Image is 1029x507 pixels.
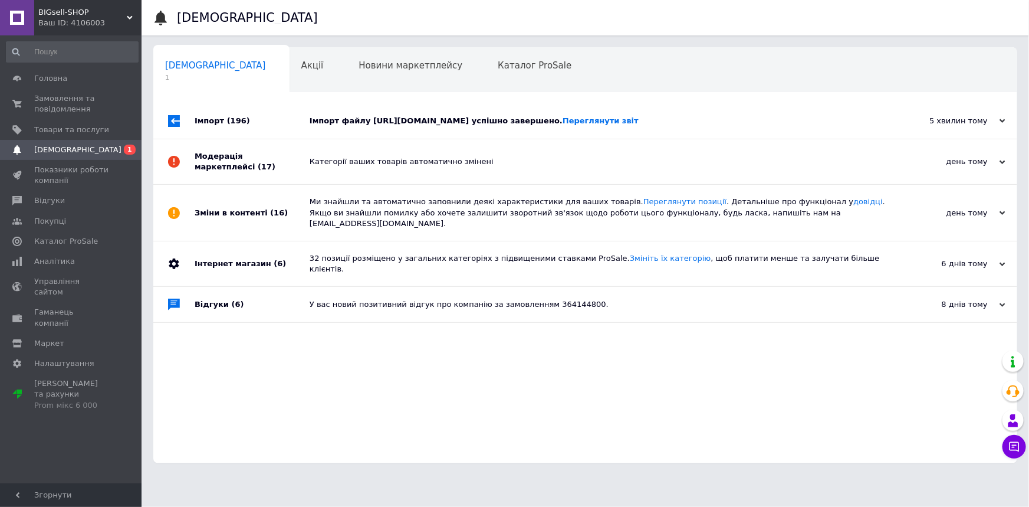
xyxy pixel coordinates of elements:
[34,73,67,84] span: Головна
[34,93,109,115] span: Замовлення та повідомлення
[165,60,266,71] span: [DEMOGRAPHIC_DATA]
[195,103,310,139] div: Імпорт
[34,256,75,267] span: Аналітика
[34,145,121,155] span: [DEMOGRAPHIC_DATA]
[887,259,1005,269] div: 6 днів тому
[643,197,726,206] a: Переглянути позиції
[34,195,65,206] span: Відгуки
[34,165,109,186] span: Показники роботи компанії
[310,197,887,229] div: Ми знайшли та автоматично заповнили деякі характеристики для ваших товарів. . Детальніше про функ...
[195,185,310,241] div: Зміни в контенті
[310,156,887,167] div: Категорії ваших товарів автоматично змінені
[38,7,127,18] span: BIGsell-SHOP
[6,41,139,63] input: Пошук
[310,253,887,274] div: 32 позиції розміщено у загальних категоріях з підвищеними ставками ProSale. , щоб платити менше т...
[232,300,244,309] span: (6)
[34,125,109,135] span: Товари та послуги
[258,162,275,171] span: (17)
[887,208,1005,218] div: день тому
[34,276,109,297] span: Управління сайтом
[301,60,324,71] span: Акції
[498,60,571,71] span: Каталог ProSale
[310,116,887,126] div: Імпорт файлу [URL][DOMAIN_NAME] успішно завершено.
[227,116,250,125] span: (196)
[124,145,136,155] span: 1
[887,156,1005,167] div: день тому
[34,338,64,349] span: Маркет
[34,358,94,369] span: Налаштування
[195,241,310,286] div: Інтернет магазин
[34,378,109,411] span: [PERSON_NAME] та рахунки
[270,208,288,217] span: (16)
[38,18,142,28] div: Ваш ID: 4106003
[165,73,266,82] span: 1
[34,236,98,247] span: Каталог ProSale
[563,116,639,125] a: Переглянути звіт
[853,197,883,206] a: довідці
[1002,435,1026,459] button: Чат з покупцем
[195,287,310,322] div: Відгуки
[310,299,887,310] div: У вас новий позитивний відгук про компанію за замовленням 364144800.
[359,60,462,71] span: Новини маркетплейсу
[887,299,1005,310] div: 8 днів тому
[195,139,310,184] div: Модерація маркетплейсі
[274,259,286,268] span: (6)
[34,400,109,411] div: Prom мікс 6 000
[630,254,711,263] a: Змініть їх категорію
[34,307,109,328] span: Гаманець компанії
[177,11,318,25] h1: [DEMOGRAPHIC_DATA]
[887,116,1005,126] div: 5 хвилин тому
[34,216,66,227] span: Покупці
